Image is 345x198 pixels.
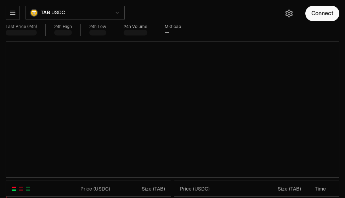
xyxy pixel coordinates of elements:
[6,42,339,177] iframe: Financial Chart
[165,24,181,29] div: Mkt cap
[116,185,165,192] div: Size ( TAB )
[51,10,65,16] span: USDC
[165,29,169,36] div: —
[61,185,110,192] div: Price ( USDC )
[307,185,326,192] div: Time
[41,10,50,16] span: TAB
[30,9,38,17] img: TAB.png
[54,24,72,29] div: 24h High
[11,186,17,192] button: Show Buy and Sell Orders
[305,6,339,21] button: Connect
[180,185,244,192] div: Price ( USDC )
[124,24,147,29] div: 24h Volume
[250,185,301,192] div: Size ( TAB )
[6,24,37,29] div: Last Price (24h)
[25,186,31,192] button: Show Buy Orders Only
[89,24,106,29] div: 24h Low
[18,186,24,192] button: Show Sell Orders Only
